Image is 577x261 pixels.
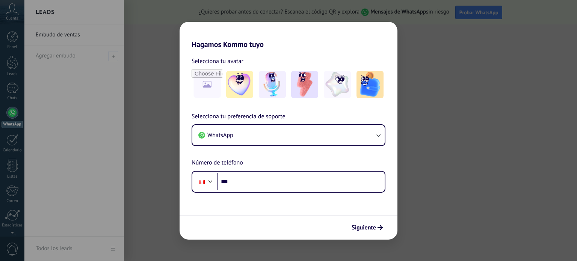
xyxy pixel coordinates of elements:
h2: Hagamos Kommo tuyo [180,22,397,49]
button: WhatsApp [192,125,385,145]
button: Siguiente [348,221,386,234]
img: -4.jpeg [324,71,351,98]
img: -1.jpeg [226,71,253,98]
span: Selecciona tu avatar [192,56,243,66]
img: -3.jpeg [291,71,318,98]
img: -5.jpeg [356,71,384,98]
span: WhatsApp [207,131,233,139]
div: Peru: + 51 [195,174,209,190]
span: Número de teléfono [192,158,243,168]
span: Selecciona tu preferencia de soporte [192,112,285,122]
span: Siguiente [352,225,376,230]
img: -2.jpeg [259,71,286,98]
